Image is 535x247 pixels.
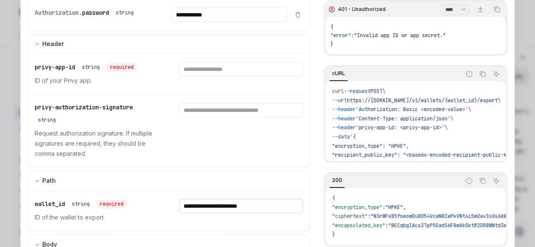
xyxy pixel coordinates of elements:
span: : [385,222,388,229]
span: \ [468,106,471,113]
input: Enter privy-app-id [179,62,303,76]
span: --header [332,106,356,113]
span: https://[DOMAIN_NAME]/v1/wallets/{wallet_id}/export [347,97,498,104]
span: { [330,24,333,30]
div: required [96,200,127,208]
button: Copy the contents from the code block [477,68,488,79]
span: Authorization. [35,9,82,16]
span: 'privy-app-id: <privy-app-id>' [356,124,444,131]
input: Enter privy-authorization-signature [179,103,303,117]
div: privy-app-id [35,62,137,72]
span: "encryption_type" [332,204,382,211]
div: 200 [329,175,345,185]
span: "error" [330,32,351,39]
button: Copy the contents from the code block [491,4,502,15]
span: 'Content-Type: application/json' [356,115,450,122]
input: Enter password [171,8,288,22]
span: wallet_id [35,200,65,208]
span: , [403,204,406,211]
span: } [332,231,335,238]
span: --header [332,115,356,122]
div: Path [42,176,56,186]
span: privy-authorization-signature [35,103,133,111]
button: Expand input section [27,171,310,190]
button: Report incorrect code [464,175,475,186]
select: Select response section [440,4,469,15]
div: 401 - Unauthorized [338,6,386,13]
div: Header [42,39,64,49]
span: : [382,204,385,211]
button: Report incorrect code [464,68,475,79]
div: Authorization.password [35,8,137,18]
span: : [351,32,354,39]
span: \ [444,124,447,131]
span: 'Authorization: Basic <encoded-value>' [356,106,468,113]
button: Ask AI [491,175,502,186]
span: : [368,213,370,220]
span: password [82,9,109,16]
p: ID of your Privy app. [35,76,159,86]
span: --request [344,88,370,95]
span: privy-app-id [35,63,75,71]
span: --url [332,97,347,104]
span: --header [332,124,356,131]
div: privy-authorization-signature [35,103,159,125]
a: Download response file [475,3,486,15]
p: Request authorization signature. If multiple signatures are required, they should be comma separa... [35,128,159,159]
button: Ask AI [491,68,502,79]
span: } [330,41,333,47]
button: Copy the contents from the code block [477,175,488,186]
span: "Invalid app ID or app secret." [354,32,446,39]
span: --data [332,133,350,140]
span: POST [370,88,382,95]
span: "encryption_type": "HPKE", [332,143,409,149]
span: "HPKE" [385,204,403,211]
span: }' [332,161,338,168]
span: curl [332,88,344,95]
span: "ciphertext" [332,213,368,220]
div: required [107,63,137,71]
div: cURL [329,68,348,79]
button: Expand input section [27,34,310,53]
p: ID of the wallet to export. [35,212,159,223]
span: \ [498,97,501,104]
span: \ [382,88,385,95]
span: '{ [350,133,356,140]
button: Delete item [293,11,303,18]
input: Enter wallet_id [179,199,303,213]
div: wallet_id [35,199,127,209]
span: "encapsulated_key" [332,222,385,229]
span: { [332,195,335,201]
span: \ [450,115,453,122]
span: "recipient_public_key": "<base64-encoded-recipient-public-key>" [332,152,519,158]
div: Response content [325,17,506,54]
